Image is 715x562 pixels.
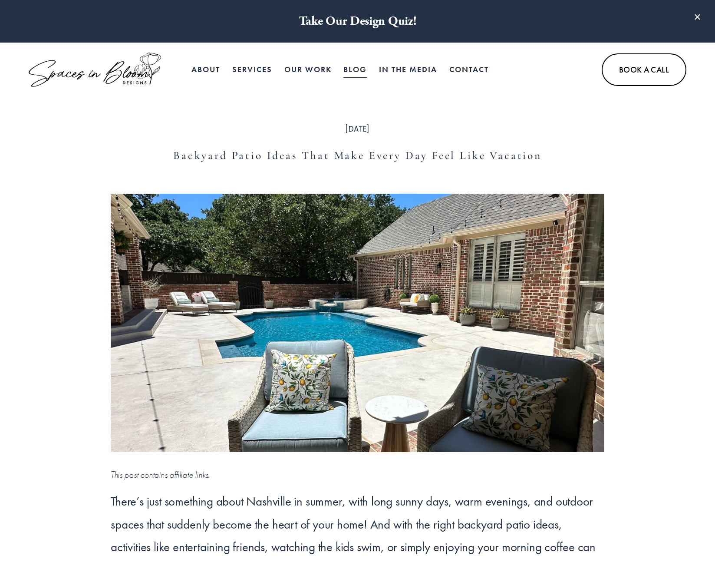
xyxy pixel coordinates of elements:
[29,53,161,87] img: Spaces in Bloom Designs
[379,61,437,79] a: In the Media
[343,61,367,79] a: Blog
[449,61,489,79] a: Contact
[232,61,272,79] a: folder dropdown
[111,470,210,480] em: This post contains affiliate links.
[232,62,272,78] span: Services
[111,148,604,163] h1: Backyard Patio Ideas That Make Every Day Feel Like Vacation
[191,61,220,79] a: About
[284,61,332,79] a: Our Work
[345,124,369,134] span: [DATE]
[602,53,686,86] a: Book A Call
